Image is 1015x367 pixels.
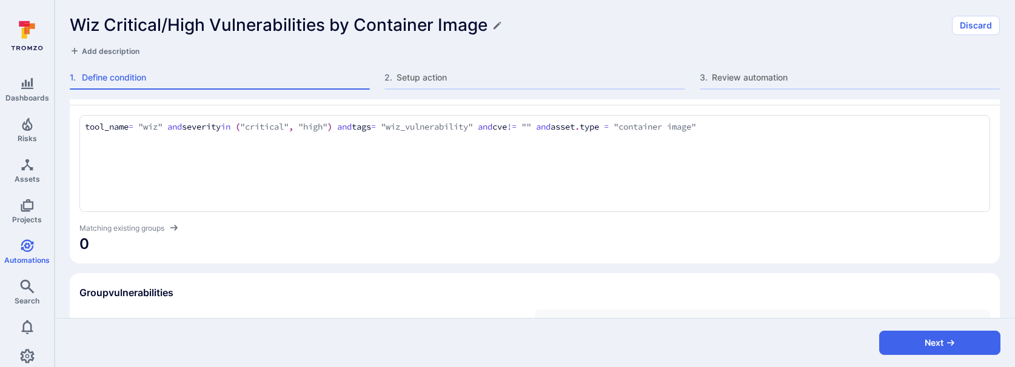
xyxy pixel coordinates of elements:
[15,174,40,183] span: Assets
[79,234,990,254] span: Matching counter
[70,45,139,57] button: Add description
[82,71,370,84] span: Define condition
[700,71,709,84] span: 3 .
[12,215,42,224] span: Projects
[70,15,487,35] h1: Wiz Critical/High Vulnerabilities by Container Image
[85,121,985,134] textarea: Add condition
[384,71,394,84] span: 2 .
[70,71,79,84] span: 1 .
[15,296,39,305] span: Search
[79,223,164,233] span: Matching existing groups
[492,21,502,30] button: Edit title
[397,71,685,84] span: Setup action
[82,47,139,56] span: Add description
[712,71,1000,84] span: Review automation
[79,286,173,299] h2: Group vulnerabilities
[18,134,37,143] span: Risks
[4,256,50,265] span: Automations
[5,93,49,102] span: Dashboards
[879,331,1000,355] button: Next
[952,16,1000,35] button: Discard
